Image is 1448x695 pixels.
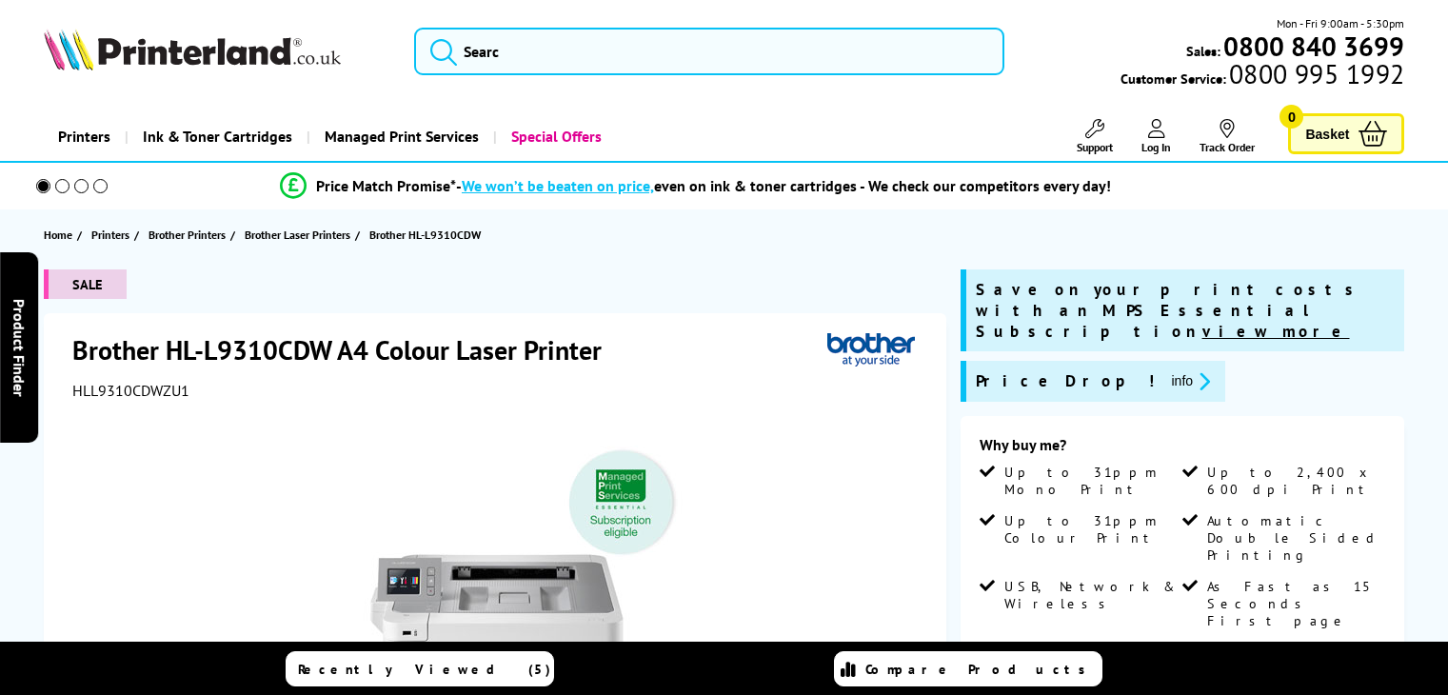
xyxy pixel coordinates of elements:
[1288,113,1404,154] a: Basket 0
[493,112,616,161] a: Special Offers
[1305,121,1349,147] span: Basket
[1141,140,1171,154] span: Log In
[1226,65,1404,83] span: 0800 995 1992
[149,225,226,245] span: Brother Printers
[10,169,1381,203] li: modal_Promise
[1077,140,1113,154] span: Support
[976,370,1157,392] span: Price Drop!
[1186,42,1220,60] span: Sales:
[1166,370,1217,392] button: promo-description
[980,435,1386,464] div: Why buy me?
[1077,119,1113,154] a: Support
[298,661,551,678] span: Recently Viewed (5)
[1279,105,1303,129] span: 0
[44,225,77,245] a: Home
[1207,464,1381,498] span: Up to 2,400 x 600 dpi Print
[1207,512,1381,564] span: Automatic Double Sided Printing
[91,225,129,245] span: Printers
[91,225,134,245] a: Printers
[456,176,1111,195] div: - even on ink & toner cartridges - We check our competitors every day!
[865,661,1096,678] span: Compare Products
[1141,119,1171,154] a: Log In
[44,29,341,70] img: Printerland Logo
[1004,512,1179,546] span: Up to 31ppm Colour Print
[44,225,72,245] span: Home
[1200,119,1255,154] a: Track Order
[44,269,127,299] span: SALE
[286,651,554,686] a: Recently Viewed (5)
[307,112,493,161] a: Managed Print Services
[1121,65,1404,88] span: Customer Service:
[72,332,621,367] h1: Brother HL-L9310CDW A4 Colour Laser Printer
[462,176,654,195] span: We won’t be beaten on price,
[976,279,1362,342] span: Save on your print costs with an MPS Essential Subscription
[149,225,230,245] a: Brother Printers
[369,228,481,242] span: Brother HL-L9310CDW
[245,225,350,245] span: Brother Laser Printers
[143,112,292,161] span: Ink & Toner Cartridges
[245,225,355,245] a: Brother Laser Printers
[827,332,915,367] img: Brother
[44,112,125,161] a: Printers
[316,176,456,195] span: Price Match Promise*
[1202,321,1350,342] u: view more
[1004,578,1179,612] span: USB, Network & Wireless
[1277,14,1404,32] span: Mon - Fri 9:00am - 5:30pm
[72,381,189,400] span: HLL9310CDWZU1
[1207,578,1381,629] span: As Fast as 15 Seconds First page
[1004,464,1179,498] span: Up to 31ppm Mono Print
[44,29,390,74] a: Printerland Logo
[125,112,307,161] a: Ink & Toner Cartridges
[10,299,29,397] span: Product Finder
[1223,29,1404,64] b: 0800 840 3699
[1220,37,1404,55] a: 0800 840 3699
[834,651,1102,686] a: Compare Products
[414,28,1004,75] input: Searc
